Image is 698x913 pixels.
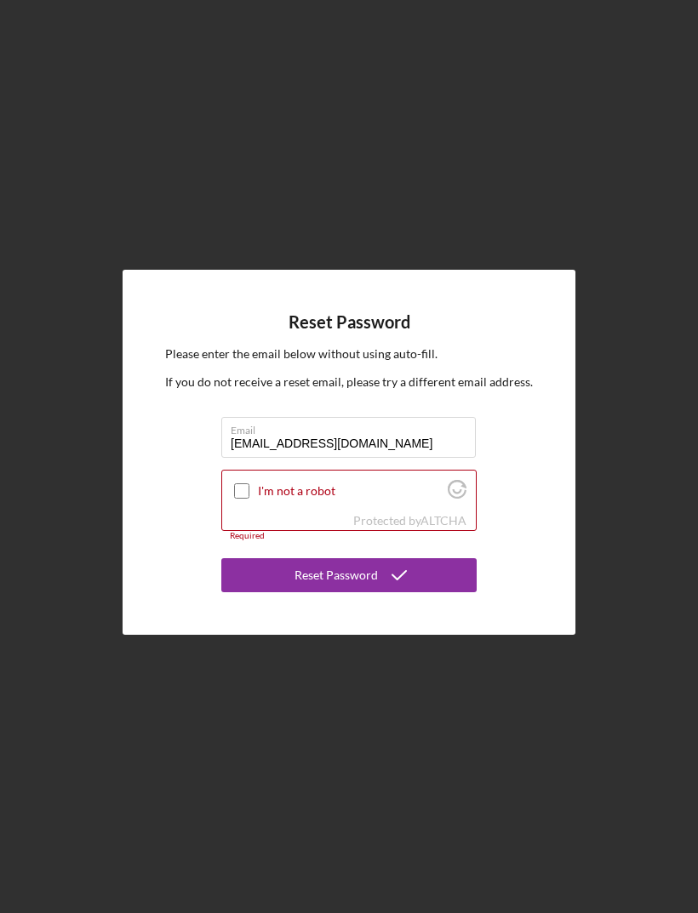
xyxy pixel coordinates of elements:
[231,418,476,437] label: Email
[448,487,466,501] a: Visit Altcha.org
[221,558,477,592] button: Reset Password
[353,514,466,528] div: Protected by
[165,345,533,363] p: Please enter the email below without using auto-fill.
[289,312,410,332] h4: Reset Password
[165,373,533,391] p: If you do not receive a reset email, please try a different email address.
[221,531,477,541] div: Required
[258,484,443,498] label: I'm not a robot
[421,513,466,528] a: Visit Altcha.org
[295,558,378,592] div: Reset Password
